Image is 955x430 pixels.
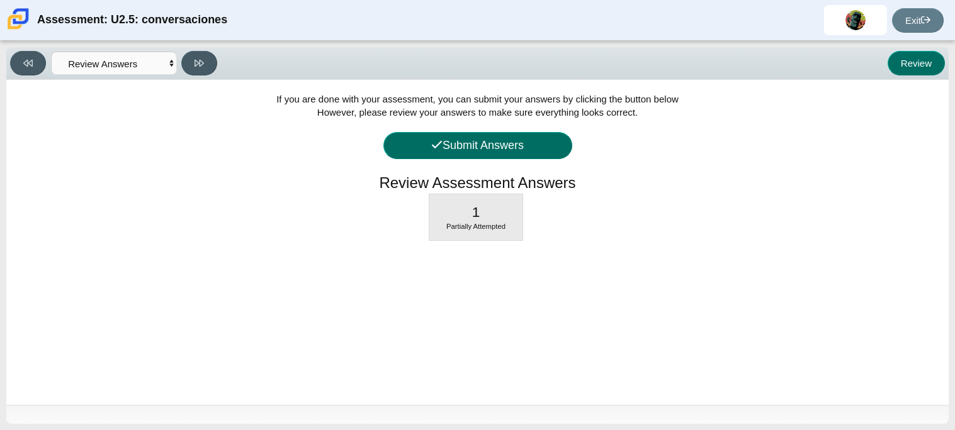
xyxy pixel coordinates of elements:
[472,204,480,220] span: 1
[845,10,866,30] img: sai.guzmantrujillo.7Y9te4
[888,51,945,75] button: Review
[892,8,944,33] a: Exit
[446,223,506,230] span: Partially Attempted
[5,23,31,34] a: Carmen School of Science & Technology
[379,172,575,194] h1: Review Assessment Answers
[5,6,31,32] img: Carmen School of Science & Technology
[37,5,227,35] div: Assessment: U2.5: conversaciones
[276,94,679,118] span: If you are done with your assessment, you can submit your answers by clicking the button below Ho...
[383,132,572,159] button: Submit Answers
